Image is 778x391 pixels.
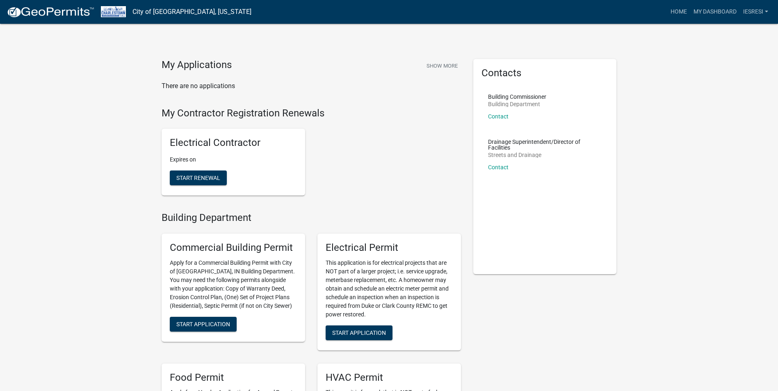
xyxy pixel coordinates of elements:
[170,317,237,332] button: Start Application
[488,113,509,120] a: Contact
[488,101,546,107] p: Building Department
[176,175,220,181] span: Start Renewal
[667,4,690,20] a: Home
[326,242,453,254] h5: Electrical Permit
[326,259,453,319] p: This application is for electrical projects that are NOT part of a larger project; i.e. service u...
[170,259,297,310] p: Apply for a Commercial Building Permit with City of [GEOGRAPHIC_DATA], IN Building Department. Yo...
[162,107,461,119] h4: My Contractor Registration Renewals
[162,81,461,91] p: There are no applications
[488,94,546,100] p: Building Commissioner
[488,164,509,170] a: Contact
[170,137,297,149] h5: Electrical Contractor
[170,372,297,384] h5: Food Permit
[690,4,740,20] a: My Dashboard
[101,6,126,17] img: City of Charlestown, Indiana
[423,59,461,73] button: Show More
[326,372,453,384] h5: HVAC Permit
[488,139,602,150] p: Drainage Superintendent/Director of Facilities
[170,242,297,254] h5: Commercial Building Permit
[170,170,227,185] button: Start Renewal
[132,5,251,19] a: City of [GEOGRAPHIC_DATA], [US_STATE]
[740,4,771,20] a: IESResi
[170,155,297,164] p: Expires on
[488,152,602,158] p: Streets and Drainage
[162,212,461,224] h4: Building Department
[162,107,461,202] wm-registration-list-section: My Contractor Registration Renewals
[162,59,232,71] h4: My Applications
[176,321,230,327] span: Start Application
[332,329,386,336] span: Start Application
[326,325,392,340] button: Start Application
[481,67,609,79] h5: Contacts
